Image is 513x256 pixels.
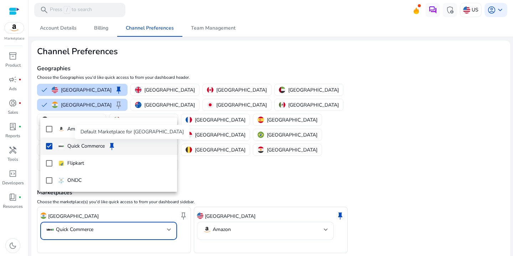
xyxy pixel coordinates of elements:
img: quick-commerce.gif [58,143,64,149]
p: Flipkart [67,159,84,167]
p: ONDC [67,176,82,184]
span: keep [108,142,116,150]
img: ondc-sm.webp [58,177,64,184]
img: amazon.svg [58,126,64,132]
img: flipkart.svg [58,160,64,167]
p: Quick Commerce [67,142,105,150]
div: Default Marketplace for [GEOGRAPHIC_DATA] [75,125,190,139]
p: Amazon [67,125,85,133]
